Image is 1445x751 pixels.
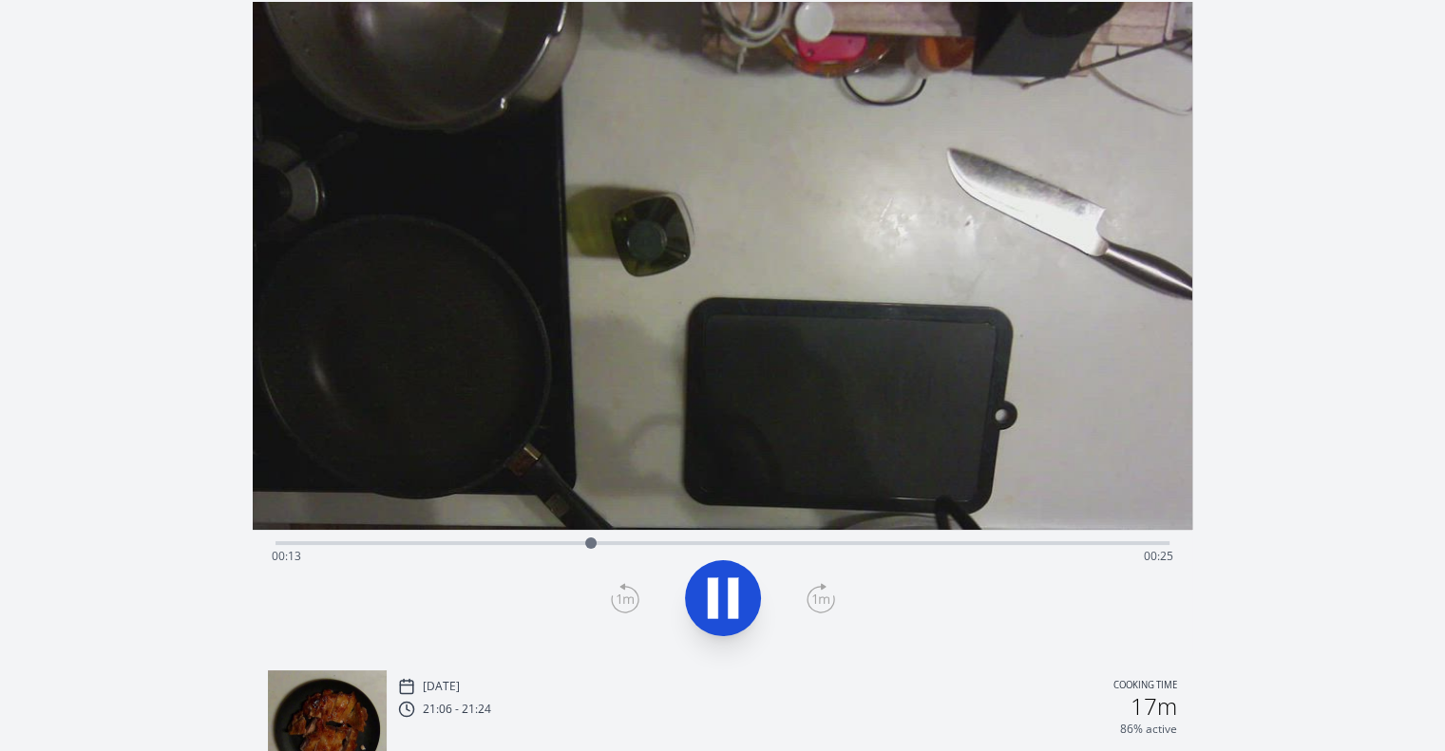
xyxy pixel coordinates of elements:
[423,679,460,694] p: [DATE]
[1144,548,1173,564] span: 00:25
[1120,722,1177,737] p: 86% active
[1113,678,1177,695] p: Cooking time
[1131,695,1177,718] h2: 17m
[423,702,491,717] p: 21:06 - 21:24
[272,548,301,564] span: 00:13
